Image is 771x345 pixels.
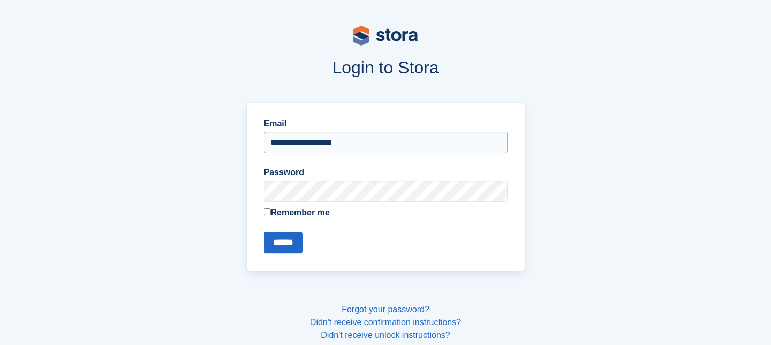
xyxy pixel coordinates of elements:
label: Remember me [264,206,508,219]
a: Didn't receive unlock instructions? [321,331,450,340]
a: Forgot your password? [342,305,429,314]
a: Didn't receive confirmation instructions? [310,318,461,327]
label: Password [264,166,508,179]
h1: Login to Stora [42,58,729,77]
input: Remember me [264,208,271,215]
img: stora-logo-53a41332b3708ae10de48c4981b4e9114cc0af31d8433b30ea865607fb682f29.svg [353,26,418,46]
label: Email [264,117,508,130]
